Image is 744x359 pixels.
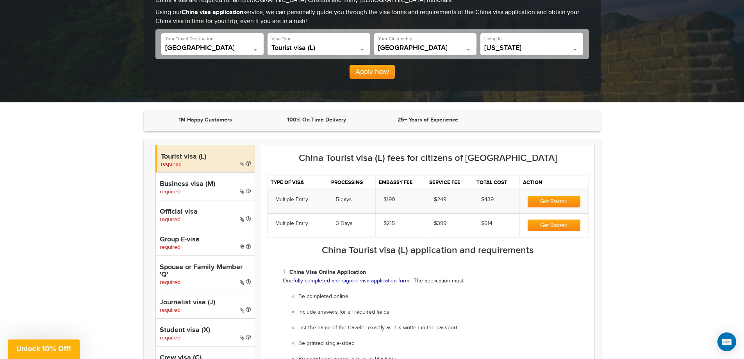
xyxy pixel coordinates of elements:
span: $614 [481,220,492,227]
span: $399 [434,220,446,227]
span: Multiple Entry [275,220,308,227]
span: required [160,244,180,250]
li: Be printed single-sided [298,340,589,348]
th: Embassy fee [375,175,426,189]
h4: Student visa (X) [160,327,251,334]
span: Tourist visa (L) [271,44,366,55]
button: Get Started [528,196,580,207]
strong: China visa application [182,9,243,16]
span: Unlock 10% Off! [16,345,71,353]
span: Multiple Entry [275,196,308,203]
p: Using our service, we can personally guide you through the visa forms and requirements of the Chi... [155,8,589,26]
span: required [160,335,180,341]
h4: Group E-visa [160,236,251,244]
a: Get Started [528,222,580,229]
strong: 1M Happy Customers [178,116,232,123]
div: Unlock 10% Off! [8,339,80,359]
th: Total cost [473,175,519,189]
span: China [165,44,260,52]
h4: Official visa [160,208,251,216]
label: Your Citizenship [378,36,412,42]
label: Visa Type [271,36,292,42]
span: 3 Days [336,220,353,227]
label: Your Travel Destination [165,36,214,42]
li: Include answers for all required fields [298,309,589,316]
div: Open Intercom Messenger [717,332,736,351]
span: $439 [481,196,494,203]
span: 5 days [336,196,352,203]
th: Processing [328,175,375,189]
iframe: Customer reviews powered by Trustpilot [485,116,593,125]
span: required [161,161,182,167]
label: Living In [484,36,502,42]
h3: China Tourist visa (L) fees for citizens of [GEOGRAPHIC_DATA] [267,153,589,163]
th: Action [520,175,588,189]
span: California [484,44,579,52]
span: United States [378,44,473,55]
th: Type of visa [267,175,328,189]
button: Apply Now [350,65,395,79]
span: California [484,44,579,55]
span: required [160,279,180,286]
span: Tourist visa (L) [271,44,366,52]
a: Get Started [528,198,580,205]
strong: 100% On Time Delivery [287,116,346,123]
a: fully completed and signed visa application form [293,278,409,284]
th: Service fee [426,175,473,189]
span: $249 [434,196,446,203]
span: United States [378,44,473,52]
strong: China Visa Online Application [289,269,366,275]
li: List the name of the traveler exactly as it is written in the passport [298,324,589,332]
span: $190 [384,196,395,203]
button: Get Started [528,220,580,231]
span: $215 [384,220,395,227]
span: China [165,44,260,55]
span: required [160,216,180,223]
strong: 25+ Years of Experience [398,116,458,123]
span: required [160,189,180,195]
span: required [160,307,180,313]
li: Be completed online [298,293,589,301]
p: One . The application must: [283,277,589,285]
h4: Spouse or Family Member 'Q' [160,264,251,279]
h4: Tourist visa (L) [161,153,251,161]
h3: China Tourist visa (L) application and requirements [267,245,589,255]
h4: Journalist visa (J) [160,299,251,307]
h4: Business visa (M) [160,180,251,188]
